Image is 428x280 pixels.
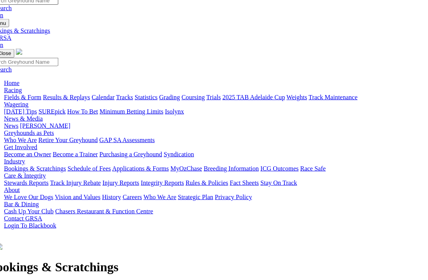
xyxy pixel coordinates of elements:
a: Tracks [116,94,133,101]
a: Stay On Track [260,179,297,186]
a: Who We Are [143,194,176,200]
a: About [4,187,20,193]
a: Calendar [92,94,115,101]
a: Become a Trainer [53,151,98,158]
a: [PERSON_NAME] [20,122,70,129]
a: Rules & Policies [185,179,228,186]
a: Injury Reports [102,179,139,186]
a: Coursing [182,94,205,101]
a: We Love Our Dogs [4,194,53,200]
a: Track Injury Rebate [50,179,101,186]
a: ICG Outcomes [260,165,298,172]
a: Applications & Forms [112,165,169,172]
a: MyOzChase [170,165,202,172]
a: Vision and Values [55,194,100,200]
img: logo-grsa-white.png [16,49,22,55]
a: Contact GRSA [4,215,42,222]
div: Racing [4,94,410,101]
a: News [4,122,18,129]
a: Cash Up Your Club [4,208,53,215]
a: Bookings & Scratchings [4,165,66,172]
a: Strategic Plan [178,194,213,200]
a: Login To Blackbook [4,222,56,229]
a: Become an Owner [4,151,51,158]
a: History [102,194,121,200]
a: Track Maintenance [309,94,357,101]
div: Bar & Dining [4,208,410,215]
div: Wagering [4,108,410,115]
a: How To Bet [67,108,98,115]
a: Home [4,80,19,86]
a: Retire Your Greyhound [38,137,98,143]
div: Greyhounds as Pets [4,137,410,144]
a: Wagering [4,101,29,108]
a: Schedule of Fees [67,165,111,172]
div: Industry [4,165,410,172]
a: Racing [4,87,22,93]
a: Stewards Reports [4,179,48,186]
a: Race Safe [300,165,325,172]
div: About [4,194,410,201]
a: Trials [206,94,221,101]
a: Breeding Information [204,165,259,172]
a: Purchasing a Greyhound [99,151,162,158]
a: [DATE] Tips [4,108,37,115]
a: Care & Integrity [4,172,46,179]
a: Chasers Restaurant & Function Centre [55,208,153,215]
a: Who We Are [4,137,37,143]
a: Fields & Form [4,94,41,101]
a: Greyhounds as Pets [4,130,54,136]
a: News & Media [4,115,43,122]
div: News & Media [4,122,410,130]
a: Minimum Betting Limits [99,108,163,115]
a: Isolynx [165,108,184,115]
a: Bar & Dining [4,201,39,208]
a: GAP SA Assessments [99,137,155,143]
a: Grading [159,94,180,101]
a: Get Involved [4,144,37,150]
a: Syndication [164,151,194,158]
a: Weights [287,94,307,101]
a: Statistics [135,94,158,101]
a: Privacy Policy [215,194,252,200]
a: Industry [4,158,25,165]
a: Integrity Reports [141,179,184,186]
a: Fact Sheets [230,179,259,186]
a: SUREpick [38,108,65,115]
div: Get Involved [4,151,410,158]
a: 2025 TAB Adelaide Cup [222,94,285,101]
a: Careers [122,194,142,200]
div: Care & Integrity [4,179,410,187]
a: Results & Replays [43,94,90,101]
